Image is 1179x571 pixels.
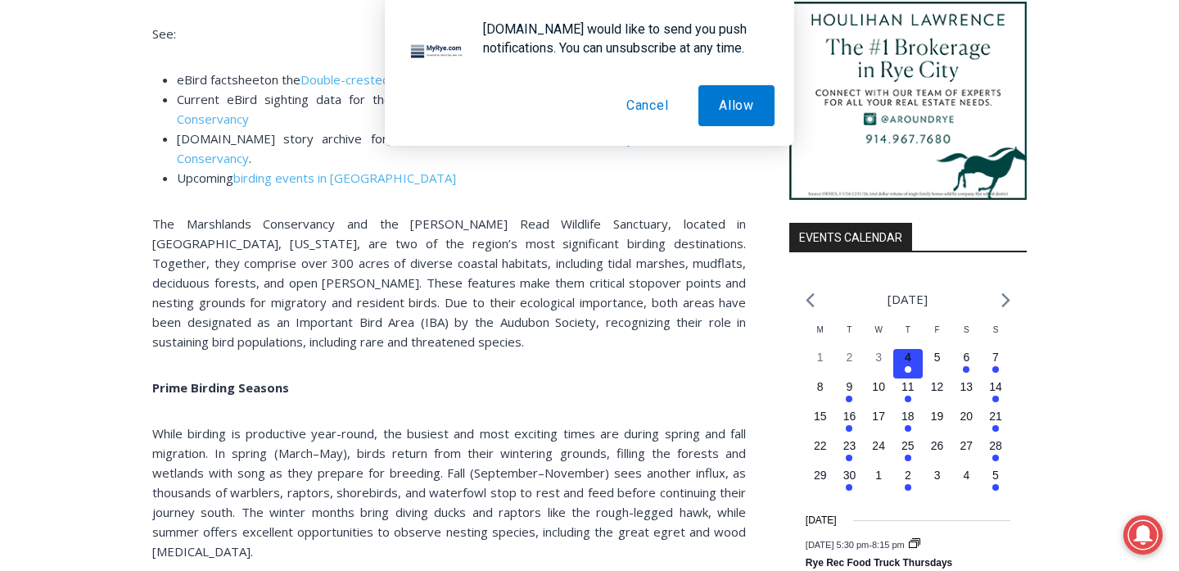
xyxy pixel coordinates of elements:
button: 6 Has events [951,349,981,378]
span: M [817,325,824,334]
a: Open Tues. - Sun. [PHONE_NUMBER] [1,165,165,204]
time: 5 [934,351,941,364]
button: 14 Has events [981,378,1010,408]
span: Open Tues. - Sun. [PHONE_NUMBER] [5,169,160,231]
time: 21 [989,410,1002,423]
a: Intern @ [DOMAIN_NAME] [394,159,793,204]
em: Has events [992,484,999,491]
time: 15 [814,410,827,423]
time: 10 [872,380,885,393]
button: 15 [806,408,835,437]
div: Co-sponsored by Westchester County Parks [171,48,228,134]
em: Has events [992,425,999,432]
em: Has events [905,396,911,402]
time: 30 [843,469,856,482]
div: Tuesday [835,324,865,349]
button: 1 [864,467,893,496]
time: 17 [872,410,885,423]
em: Has events [905,455,911,461]
button: 18 Has events [893,408,923,437]
span: 8:15 pm [872,540,905,550]
button: 1 [806,349,835,378]
time: 1 [875,469,882,482]
button: 2 [835,349,865,378]
time: 1 [817,351,824,364]
span: . [249,150,251,166]
img: notification icon [404,20,470,85]
div: Wednesday [864,324,893,349]
a: [PERSON_NAME] Read Sanctuary Fall Fest: [DATE] [1,163,237,204]
span: T [847,325,851,334]
button: 28 Has events [981,437,1010,467]
em: Has events [905,366,911,373]
button: 30 Has events [835,467,865,496]
button: 10 [864,378,893,408]
time: 7 [992,351,999,364]
em: Has events [846,425,852,432]
button: 4 Has events [893,349,923,378]
button: 21 Has events [981,408,1010,437]
button: 22 [806,437,835,467]
time: 18 [901,410,915,423]
button: 3 [923,467,952,496]
time: 19 [931,410,944,423]
div: Thursday [893,324,923,349]
div: "the precise, almost orchestrated movements of cutting and assembling sushi and [PERSON_NAME] mak... [168,102,233,196]
time: 9 [847,380,853,393]
time: 2 [905,469,911,482]
div: Monday [806,324,835,349]
b: Prime Birding Seasons [152,379,289,396]
div: Sunday [981,324,1010,349]
button: 9 Has events [835,378,865,408]
button: 5 Has events [981,467,1010,496]
span: While birding is productive year-round, the busiest and most exciting times are during spring and... [152,425,746,560]
time: 2 [847,351,853,364]
em: Has events [846,396,852,402]
time: 12 [931,380,944,393]
button: 13 [951,378,981,408]
time: 4 [905,351,911,364]
time: 4 [963,469,969,482]
em: Has events [846,455,852,461]
button: Cancel [606,85,689,126]
time: 29 [814,469,827,482]
span: W [874,325,882,334]
button: Allow [698,85,775,126]
span: Intern @ [DOMAIN_NAME] [428,163,759,200]
div: [DOMAIN_NAME] would like to send you push notifications. You can unsubscribe at any time. [470,20,775,57]
em: Has events [905,425,911,432]
button: 24 [864,437,893,467]
time: 28 [989,439,1002,452]
li: [DATE] [888,288,928,310]
img: s_800_29ca6ca9-f6cc-433c-a631-14f6620ca39b.jpeg [1,1,163,163]
div: 1 [171,138,178,155]
em: Has events [992,366,999,373]
time: 26 [931,439,944,452]
button: 16 Has events [835,408,865,437]
button: 11 Has events [893,378,923,408]
time: 13 [960,380,973,393]
div: "[PERSON_NAME] and I covered the [DATE] Parade, which was a really eye opening experience as I ha... [413,1,774,159]
time: 3 [934,469,941,482]
a: Previous month [806,292,815,308]
time: 23 [843,439,856,452]
button: 4 [951,467,981,496]
time: 16 [843,410,856,423]
button: 5 [923,349,952,378]
span: T [906,325,910,334]
button: 12 [923,378,952,408]
time: 11 [901,380,915,393]
em: Has events [992,396,999,402]
time: 20 [960,410,973,423]
button: 25 Has events [893,437,923,467]
button: 20 [951,408,981,437]
h4: [PERSON_NAME] Read Sanctuary Fall Fest: [DATE] [13,165,210,202]
a: Rye Rec Food Truck Thursdays [806,557,952,570]
time: 5 [992,469,999,482]
button: 26 [923,437,952,467]
div: Friday [923,324,952,349]
div: 6 [191,138,198,155]
a: birding events in [GEOGRAPHIC_DATA] [233,170,456,186]
span: S [964,325,969,334]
